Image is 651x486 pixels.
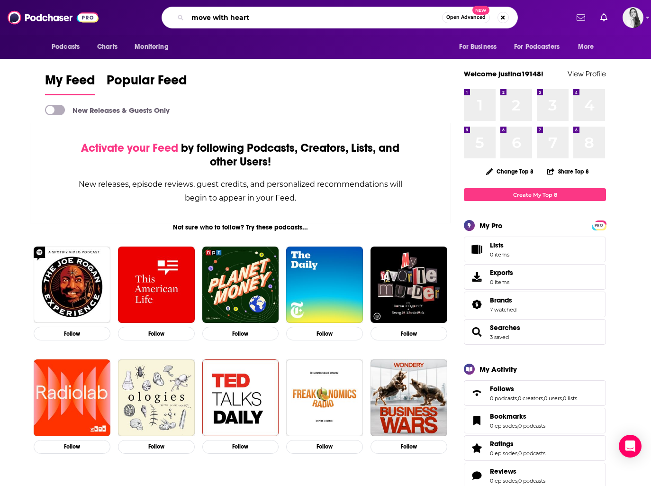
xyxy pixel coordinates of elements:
[518,477,545,484] a: 0 podcasts
[490,440,514,448] span: Ratings
[467,243,486,256] span: Lists
[490,385,577,393] a: Follows
[452,38,508,56] button: open menu
[518,450,545,457] a: 0 podcasts
[517,450,518,457] span: ,
[490,440,545,448] a: Ratings
[446,15,486,20] span: Open Advanced
[464,237,606,262] a: Lists
[286,327,363,340] button: Follow
[623,7,643,28] img: User Profile
[467,270,486,284] span: Exports
[78,141,403,169] div: by following Podcasts, Creators, Lists, and other Users!
[202,327,279,340] button: Follow
[188,10,442,25] input: Search podcasts, credits, & more...
[45,72,95,94] span: My Feed
[464,319,606,345] span: Searches
[464,264,606,290] a: Exports
[490,241,509,249] span: Lists
[490,296,516,304] a: Brands
[81,141,178,155] span: Activate your Feed
[472,6,489,15] span: New
[467,469,486,482] a: Reviews
[623,7,643,28] span: Logged in as justina19148
[464,408,606,433] span: Bookmarks
[597,9,611,26] a: Show notifications dropdown
[490,412,526,421] span: Bookmarks
[467,441,486,455] a: Ratings
[286,440,363,454] button: Follow
[563,395,577,402] a: 0 lists
[578,40,594,54] span: More
[464,69,543,78] a: Welcome justina19148!
[543,395,544,402] span: ,
[490,467,516,476] span: Reviews
[78,177,403,205] div: New releases, episode reviews, guest credits, and personalized recommendations will begin to appe...
[8,9,99,27] img: Podchaser - Follow, Share and Rate Podcasts
[490,323,520,332] a: Searches
[490,306,516,313] a: 7 watched
[490,279,513,285] span: 0 items
[467,386,486,400] a: Follows
[593,221,605,229] a: PRO
[490,385,514,393] span: Follows
[97,40,118,54] span: Charts
[371,440,447,454] button: Follow
[508,38,573,56] button: open menu
[45,72,95,95] a: My Feed
[118,327,195,340] button: Follow
[442,12,490,23] button: Open AdvancedNew
[118,359,195,436] a: Ologies with Alie Ward
[479,365,517,374] div: My Activity
[568,69,606,78] a: View Profile
[573,9,589,26] a: Show notifications dropdown
[517,422,518,429] span: ,
[45,105,170,115] a: New Releases & Guests Only
[202,359,279,436] img: TED Talks Daily
[202,247,279,323] img: Planet Money
[34,247,110,323] img: The Joe Rogan Experience
[490,412,545,421] a: Bookmarks
[202,440,279,454] button: Follow
[118,247,195,323] img: This American Life
[544,395,562,402] a: 0 users
[464,188,606,201] a: Create My Top 8
[490,467,545,476] a: Reviews
[286,359,363,436] img: Freakonomics Radio
[464,435,606,461] span: Ratings
[34,359,110,436] img: Radiolab
[490,241,504,249] span: Lists
[623,7,643,28] button: Show profile menu
[52,40,80,54] span: Podcasts
[371,247,447,323] img: My Favorite Murder with Karen Kilgariff and Georgia Hardstark
[34,440,110,454] button: Follow
[162,7,518,28] div: Search podcasts, credits, & more...
[490,395,517,402] a: 0 podcasts
[490,296,512,304] span: Brands
[490,422,517,429] a: 0 episodes
[91,38,123,56] a: Charts
[467,414,486,427] a: Bookmarks
[479,221,503,230] div: My Pro
[45,38,92,56] button: open menu
[30,223,451,231] div: Not sure who to follow? Try these podcasts...
[619,435,642,458] div: Open Intercom Messenger
[371,359,447,436] a: Business Wars
[490,268,513,277] span: Exports
[547,162,589,181] button: Share Top 8
[480,165,539,177] button: Change Top 8
[286,247,363,323] img: The Daily
[517,395,518,402] span: ,
[593,222,605,229] span: PRO
[490,477,517,484] a: 0 episodes
[464,380,606,406] span: Follows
